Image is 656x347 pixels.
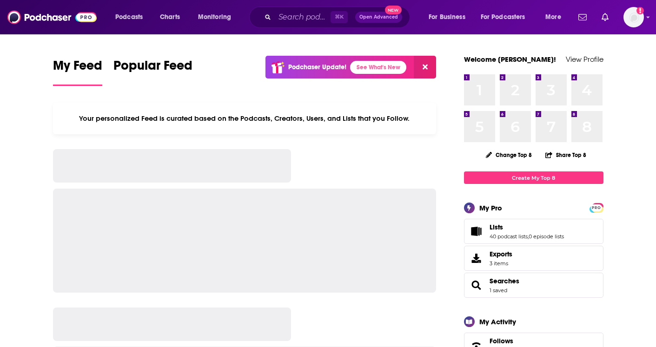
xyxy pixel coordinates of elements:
p: Podchaser Update! [288,63,346,71]
input: Search podcasts, credits, & more... [275,10,331,25]
a: PRO [591,204,602,211]
span: Exports [490,250,512,258]
span: Logged in as SkyHorsePub35 [623,7,644,27]
a: Welcome [PERSON_NAME]! [464,55,556,64]
div: My Pro [479,203,502,212]
button: Show profile menu [623,7,644,27]
a: Lists [467,225,486,238]
span: Searches [464,273,603,298]
a: Searches [490,277,519,285]
div: My Activity [479,317,516,326]
span: Monitoring [198,11,231,24]
a: My Feed [53,58,102,86]
button: open menu [192,10,243,25]
button: open menu [539,10,573,25]
span: Popular Feed [113,58,192,79]
a: 1 saved [490,287,507,294]
span: 3 items [490,260,512,267]
span: More [545,11,561,24]
span: PRO [591,204,602,211]
a: Lists [490,223,564,231]
img: User Profile [623,7,644,27]
a: 0 episode lists [529,233,564,240]
a: Show notifications dropdown [575,9,590,25]
svg: Add a profile image [636,7,644,14]
span: Podcasts [115,11,143,24]
a: Exports [464,246,603,271]
button: Share Top 8 [545,146,587,164]
span: Exports [467,252,486,265]
span: For Business [429,11,465,24]
button: open menu [475,10,539,25]
button: open menu [109,10,155,25]
span: Charts [160,11,180,24]
span: , [528,233,529,240]
span: My Feed [53,58,102,79]
span: Follows [490,337,513,345]
img: Podchaser - Follow, Share and Rate Podcasts [7,8,97,26]
a: Searches [467,279,486,292]
button: Open AdvancedNew [355,12,402,23]
a: See What's New [350,61,406,74]
span: Open Advanced [359,15,398,20]
button: open menu [422,10,477,25]
a: Show notifications dropdown [598,9,612,25]
span: ⌘ K [331,11,348,23]
span: For Podcasters [481,11,525,24]
a: Popular Feed [113,58,192,86]
button: Change Top 8 [480,149,538,161]
span: Lists [464,219,603,244]
div: Your personalized Feed is curated based on the Podcasts, Creators, Users, and Lists that you Follow. [53,103,437,134]
span: Lists [490,223,503,231]
a: Charts [154,10,186,25]
a: View Profile [566,55,603,64]
a: Create My Top 8 [464,171,603,184]
a: Follows [490,337,571,345]
a: 40 podcast lists [490,233,528,240]
span: New [385,6,402,14]
div: Search podcasts, credits, & more... [258,7,419,28]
